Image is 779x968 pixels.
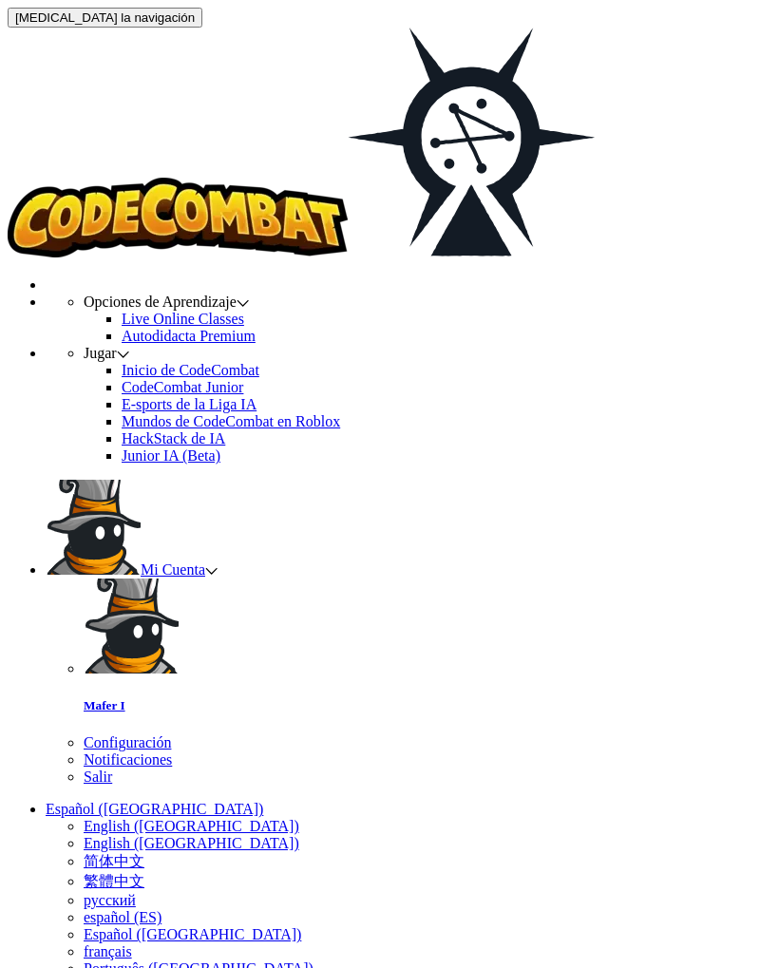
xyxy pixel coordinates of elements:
[84,698,771,713] h5: Mafer I
[122,379,243,395] a: CodeCombat Junior
[84,294,249,310] a: Opciones de Aprendizaje
[122,328,256,344] a: Autodidacta Premium
[84,835,299,851] a: English ([GEOGRAPHIC_DATA])
[84,892,136,908] a: русский
[8,8,202,28] button: [MEDICAL_DATA] la navigación
[122,447,220,464] a: Junior IA (Beta)
[84,926,301,942] a: Español ([GEOGRAPHIC_DATA])
[84,579,179,674] img: avatar
[84,873,144,889] a: 繁體中文
[84,294,237,310] span: Opciones de Aprendizaje
[15,10,195,25] span: [MEDICAL_DATA] la navigación
[84,660,771,713] a: Mafer I
[46,801,263,817] a: Español ([GEOGRAPHIC_DATA])
[122,362,259,378] a: Inicio de CodeCombat
[46,480,141,575] img: avatar
[84,853,144,869] a: 简体中文
[84,818,299,834] a: English ([GEOGRAPHIC_DATA])
[122,430,225,446] a: HackStack de IA
[122,311,244,327] a: Live Online Classes
[46,561,218,578] a: Mi Cuenta
[84,734,171,750] a: Configuración
[84,769,112,785] a: Salir
[84,943,132,959] a: français
[122,413,340,429] a: Mundos de CodeCombat en Roblox
[84,751,172,768] a: Notificaciones
[8,178,348,257] img: CodeCombat logo
[122,396,256,412] a: E-sports de la Liga IA
[84,345,129,361] a: Jugar
[84,345,117,361] span: Jugar
[8,244,348,260] a: CodeCombat logo
[84,909,161,925] a: español (ES)
[348,28,595,257] img: Ozaria
[141,561,218,578] span: Mi Cuenta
